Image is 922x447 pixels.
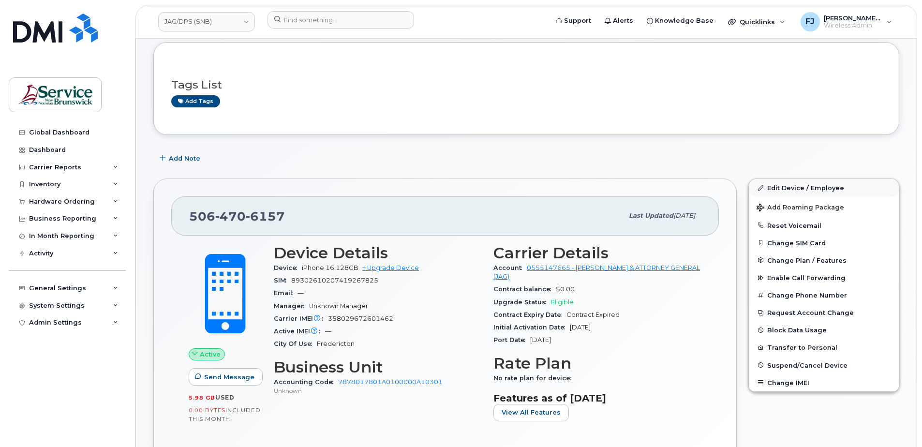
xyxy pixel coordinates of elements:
span: Support [564,16,591,26]
h3: Carrier Details [493,244,701,262]
span: used [215,394,235,401]
span: Accounting Code [274,378,338,386]
span: Contract Expired [566,311,620,318]
span: Active IMEI [274,328,325,335]
span: City Of Use [274,340,317,347]
span: Enable Call Forwarding [767,274,846,282]
button: Request Account Change [749,304,899,321]
span: Account [493,264,527,271]
span: Fredericton [317,340,355,347]
span: Port Date [493,336,530,343]
span: Initial Activation Date [493,324,570,331]
span: Email [274,289,297,297]
span: 5.98 GB [189,394,215,401]
span: Contract balance [493,285,556,293]
button: Change SIM Card [749,234,899,252]
span: Active [200,350,221,359]
span: included this month [189,406,261,422]
span: $0.00 [556,285,575,293]
span: — [297,289,304,297]
button: View All Features [493,404,569,421]
span: [DATE] [673,212,695,219]
span: SIM [274,277,291,284]
h3: Device Details [274,244,482,262]
a: 7878017801A0100000A10301 [338,378,443,386]
div: Fougere, Jonathan (SNB) [794,12,899,31]
span: Carrier IMEI [274,315,328,322]
span: 6157 [246,209,285,223]
button: Add Note [153,149,208,167]
span: Unknown Manager [309,302,368,310]
button: Transfer to Personal [749,339,899,356]
a: Knowledge Base [640,11,720,30]
h3: Rate Plan [493,355,701,372]
a: Support [549,11,598,30]
span: [PERSON_NAME] (SNB) [824,14,882,22]
input: Find something... [268,11,414,29]
h3: Features as of [DATE] [493,392,701,404]
a: JAG/DPS (SNB) [158,12,255,31]
span: Manager [274,302,309,310]
div: Quicklinks [721,12,792,31]
button: Add Roaming Package [749,197,899,217]
span: View All Features [502,408,561,417]
span: 358029672601462 [328,315,393,322]
button: Send Message [189,368,263,386]
span: Quicklinks [740,18,775,26]
span: Last updated [629,212,673,219]
span: No rate plan for device [493,374,576,382]
span: Knowledge Base [655,16,714,26]
p: Unknown [274,387,482,395]
a: + Upgrade Device [362,264,419,271]
span: Change Plan / Features [767,256,847,264]
button: Change IMEI [749,374,899,391]
button: Suspend/Cancel Device [749,357,899,374]
h3: Tags List [171,79,881,91]
span: [DATE] [530,336,551,343]
button: Change Plan / Features [749,252,899,269]
span: Wireless Admin [824,22,882,30]
button: Enable Call Forwarding [749,269,899,286]
span: Add Note [169,154,200,163]
a: Edit Device / Employee [749,179,899,196]
span: Send Message [204,372,254,382]
a: Alerts [598,11,640,30]
span: [DATE] [570,324,591,331]
a: Add tags [171,95,220,107]
span: Device [274,264,302,271]
span: — [325,328,331,335]
span: iPhone 16 128GB [302,264,358,271]
span: Alerts [613,16,633,26]
span: 89302610207419267825 [291,277,378,284]
button: Reset Voicemail [749,217,899,234]
span: Eligible [551,298,574,306]
span: Add Roaming Package [757,204,844,213]
span: Suspend/Cancel Device [767,361,848,369]
a: 0555147665 - [PERSON_NAME] & ATTORNEY GENERAL (JAG) [493,264,700,280]
span: 470 [215,209,246,223]
span: FJ [805,16,815,28]
span: 0.00 Bytes [189,407,225,414]
button: Block Data Usage [749,321,899,339]
span: Contract Expiry Date [493,311,566,318]
span: 506 [189,209,285,223]
button: Change Phone Number [749,286,899,304]
h3: Business Unit [274,358,482,376]
span: Upgrade Status [493,298,551,306]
